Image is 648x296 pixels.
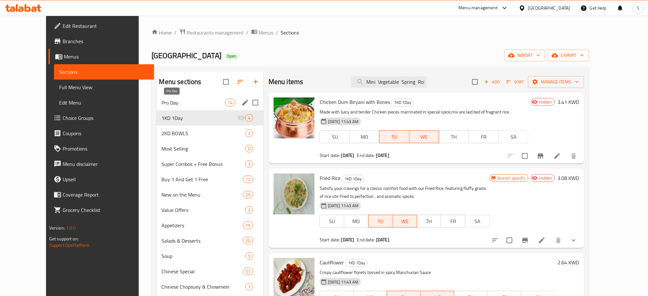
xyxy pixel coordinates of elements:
[157,110,263,126] div: 1KD 1Day4
[243,192,253,198] span: 29
[323,132,347,142] span: SU
[162,175,243,183] span: Buy 1 And Get 1 Free
[533,78,579,86] span: Manage items
[566,148,582,164] button: delete
[538,237,546,244] a: Edit menu item
[245,252,253,260] div: items
[243,222,253,229] span: 19
[246,146,253,152] span: 0
[325,119,361,125] span: [DATE] 11:43 AM
[482,77,502,87] span: Add item
[152,29,172,36] a: Home
[323,217,342,226] span: SU
[49,141,154,156] a: Promotions
[157,172,263,187] div: Buy 1 And Get 1 Free12
[49,202,154,218] a: Grocery Checklist
[468,217,487,226] span: SA
[357,236,375,244] span: End date:
[225,99,235,106] div: items
[59,68,149,76] span: Sections
[162,252,245,260] span: Soup
[152,28,589,37] nav: breadcrumb
[553,51,584,59] span: export
[376,236,389,244] b: [DATE]
[342,175,364,183] span: 1KD 1Day
[157,218,263,233] div: Appetizers19
[159,77,201,87] h2: Menu sections
[553,152,561,160] a: Edit menu item
[49,235,79,243] span: Get support on:
[224,52,239,60] div: Open
[63,22,149,30] span: Edit Restaurant
[347,217,366,226] span: MO
[246,253,253,259] span: 5
[59,99,149,106] span: Edit Menu
[54,64,154,80] a: Sections
[240,98,250,107] button: edit
[243,222,253,229] div: items
[498,130,528,143] button: SA
[637,4,640,12] span: S
[488,233,503,248] button: sort-choices
[442,132,466,142] span: TH
[162,283,245,291] span: Chinese Chopsuey & Chowmein
[243,237,253,245] div: items
[162,160,245,168] div: Super Combos + Free Bonus
[439,130,469,143] button: TH
[49,241,90,249] a: Support.OpsPlatform
[320,184,490,200] p: Satisfy your cravings for a classic comfort food with our Fried Rice, featuring fluffy grains of ...
[536,99,555,105] span: Hidden
[243,268,253,275] div: items
[482,77,502,87] button: Add
[243,238,253,244] span: 20
[245,160,253,168] div: items
[528,76,584,88] button: Manage items
[245,129,253,137] div: items
[162,268,243,275] div: Chinese Special
[320,173,340,183] span: Fried Rice
[49,34,154,49] a: Branches
[157,202,263,218] div: Value Offers3
[243,191,253,199] div: items
[351,76,427,88] input: search
[246,29,249,36] li: /
[320,258,344,267] span: Cauliflower
[66,224,76,232] span: 1.0.0
[558,258,579,267] h6: 2.64 KWD
[502,77,528,87] span: Sort items
[349,130,379,143] button: MO
[341,236,355,244] b: [DATE]
[536,175,555,181] span: Hidden
[548,50,589,61] button: export
[157,126,263,141] div: 2KD BOWLS3
[251,28,274,37] a: Menus
[495,175,528,181] span: Branch specific
[225,100,235,106] span: 14
[281,29,299,36] span: Sections
[49,110,154,126] a: Choice Groups
[162,191,243,199] span: New on the Menu
[505,77,526,87] button: Sort
[341,151,355,160] b: [DATE]
[320,215,344,228] button: SU
[246,130,253,136] span: 3
[379,130,409,143] button: TU
[393,215,417,228] button: WE
[274,174,315,214] img: Fried Rice
[63,160,149,168] span: Menu disclaimer
[320,108,528,116] p: Made with Juicy and tender Chicken pieces marrinated in special spice,mix are laid bed of fragran...
[162,114,238,122] span: 1KD 1Day
[49,126,154,141] a: Coupons
[162,206,245,214] span: Value Offers
[346,259,368,267] span: 1KD 1Day
[179,28,244,37] a: Restaurants management
[63,145,149,152] span: Promotions
[320,130,350,143] button: SU
[276,29,278,36] li: /
[368,215,393,228] button: TU
[320,236,340,244] span: Start date:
